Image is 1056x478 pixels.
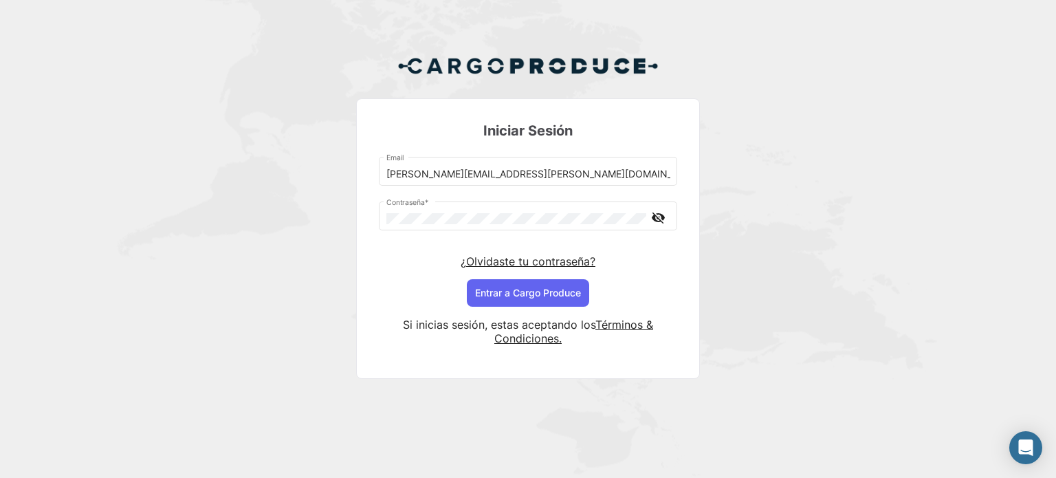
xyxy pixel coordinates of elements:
div: Abrir Intercom Messenger [1009,431,1042,464]
span: Si inicias sesión, estas aceptando los [403,318,595,332]
mat-icon: visibility_off [650,209,666,226]
h3: Iniciar Sesión [379,121,677,140]
img: Cargo Produce Logo [397,50,659,83]
input: Email [386,169,670,180]
a: Términos & Condiciones. [494,318,653,345]
a: ¿Olvidaste tu contraseña? [461,254,595,268]
button: Entrar a Cargo Produce [467,279,589,307]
